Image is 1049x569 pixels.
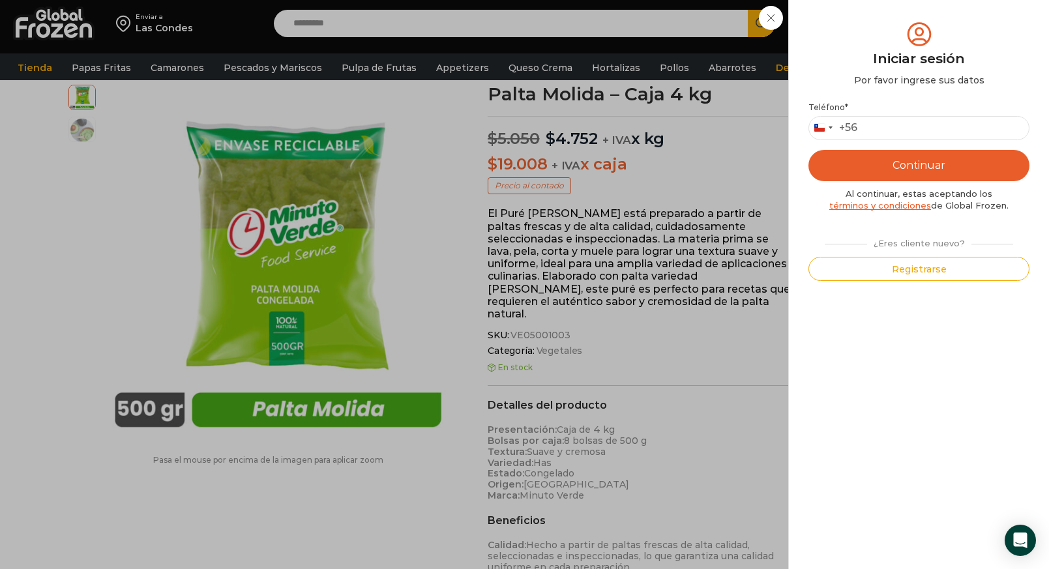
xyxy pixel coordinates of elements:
div: Por favor ingrese sus datos [808,74,1029,87]
div: Iniciar sesión [808,49,1029,68]
a: términos y condiciones [829,200,931,211]
div: Open Intercom Messenger [1005,525,1036,556]
button: Selected country [809,117,857,139]
div: Al continuar, estas aceptando los de Global Frozen. [808,188,1029,212]
div: ¿Eres cliente nuevo? [818,233,1020,250]
label: Teléfono [808,102,1029,113]
div: +56 [839,121,857,135]
img: tabler-icon-user-circle.svg [904,20,934,49]
button: Continuar [808,150,1029,181]
button: Registrarse [808,257,1029,281]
